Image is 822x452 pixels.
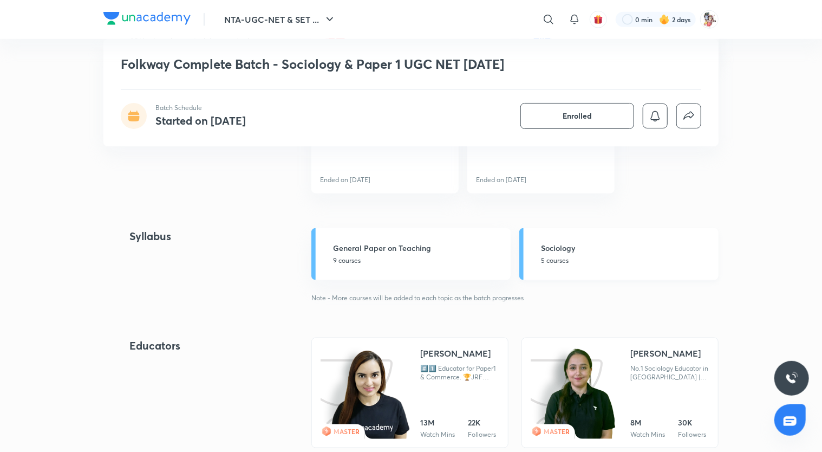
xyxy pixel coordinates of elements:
[311,293,719,303] p: Note - More courses will be added to each topic as the batch progresses
[420,347,491,360] div: [PERSON_NAME]
[590,11,607,28] button: avatar
[468,417,496,428] div: 22K
[678,417,706,428] div: 30K
[630,417,665,428] div: 8M
[329,350,411,441] img: educator
[531,347,611,439] img: icon
[630,364,709,382] div: No.1 Sociology Educator in [GEOGRAPHIC_DATA] | PhD Researcher | Use code ANTARACHAK to unlock my ...
[311,101,459,193] a: Unit Wise test - Paper [DATE]Ended on [DATE]
[321,347,401,439] img: icon
[333,242,504,254] h5: General Paper on Teaching
[521,338,719,448] a: iconeducatorMASTER[PERSON_NAME]No.1 Sociology Educator in [GEOGRAPHIC_DATA] | PhD Researcher | Us...
[129,101,225,193] h4: Test Series
[420,417,455,428] div: 13M
[468,430,496,439] div: Followers
[129,228,276,244] h4: Syllabus
[541,256,712,266] p: 5 courses
[121,56,545,72] h1: Folkway Complete Batch - Sociology & Paper 1 UGC NET [DATE]
[311,228,511,280] a: General Paper on Teaching9 courses
[476,175,526,185] p: Ended on [DATE]
[630,347,701,360] div: [PERSON_NAME]
[541,242,712,254] h5: Sociology
[700,10,719,29] img: Sneha Srivastava
[218,9,343,30] button: NTA-UGC-NET & SET ...
[155,113,246,128] h4: Started on [DATE]
[420,364,499,382] div: #️⃣1️⃣ Educator for Paper1 & Commerce. 🏆JRF Qualified in Commerce. 🎓CA Finalist
[129,338,277,354] h4: Educators
[563,111,592,121] span: Enrolled
[519,228,719,280] a: Sociology5 courses
[420,430,455,439] div: Watch Mins
[320,175,370,185] p: Ended on [DATE]
[333,256,504,266] p: 9 courses
[785,372,798,385] img: ttu
[103,12,191,25] img: Company Logo
[520,103,634,129] button: Enrolled
[103,12,191,28] a: Company Logo
[659,14,670,25] img: streak
[543,347,617,441] img: educator
[630,430,665,439] div: Watch Mins
[155,103,246,113] p: Batch Schedule
[311,338,508,448] a: iconeducatorMASTER[PERSON_NAME]#️⃣1️⃣ Educator for Paper1 & Commerce. 🏆JRF Qualified in Commerce....
[593,15,603,24] img: avatar
[678,430,706,439] div: Followers
[544,427,570,436] span: MASTER
[467,101,615,193] a: Unit Wise test - SociologyEnded on [DATE]
[334,427,360,436] span: MASTER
